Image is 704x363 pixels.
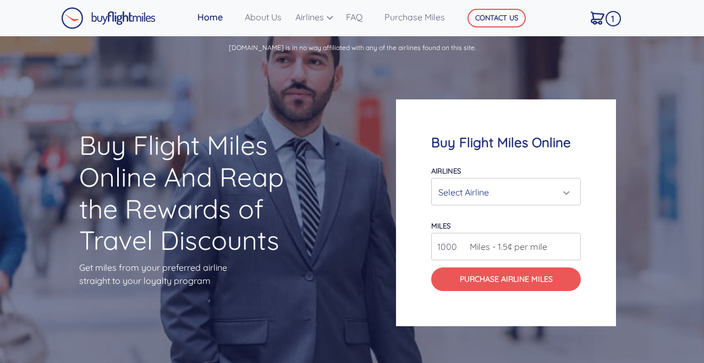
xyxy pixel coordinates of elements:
[431,221,450,230] label: miles
[431,166,461,175] label: Airlines
[61,7,156,29] img: Buy Flight Miles Logo
[342,6,380,28] a: FAQ
[193,6,240,28] a: Home
[606,11,621,26] span: 1
[431,135,581,150] h4: Buy Flight Miles Online
[591,12,604,25] img: Cart
[468,9,526,27] button: CONTACT US
[438,182,567,203] div: Select Airline
[61,4,156,32] a: Buy Flight Miles Logo
[431,267,581,291] button: Purchase Airline Miles
[380,6,451,28] a: Purchase Miles
[291,6,342,28] a: Airlines
[431,178,581,205] button: Select Airline
[240,6,291,28] a: About Us
[586,6,620,29] a: 1
[464,240,547,253] span: Miles - 1.5¢ per mile
[79,261,308,287] p: Get miles from your preferred airline straight to your loyalty program
[79,130,308,256] h1: Buy Flight Miles Online And Reap the Rewards of Travel Discounts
